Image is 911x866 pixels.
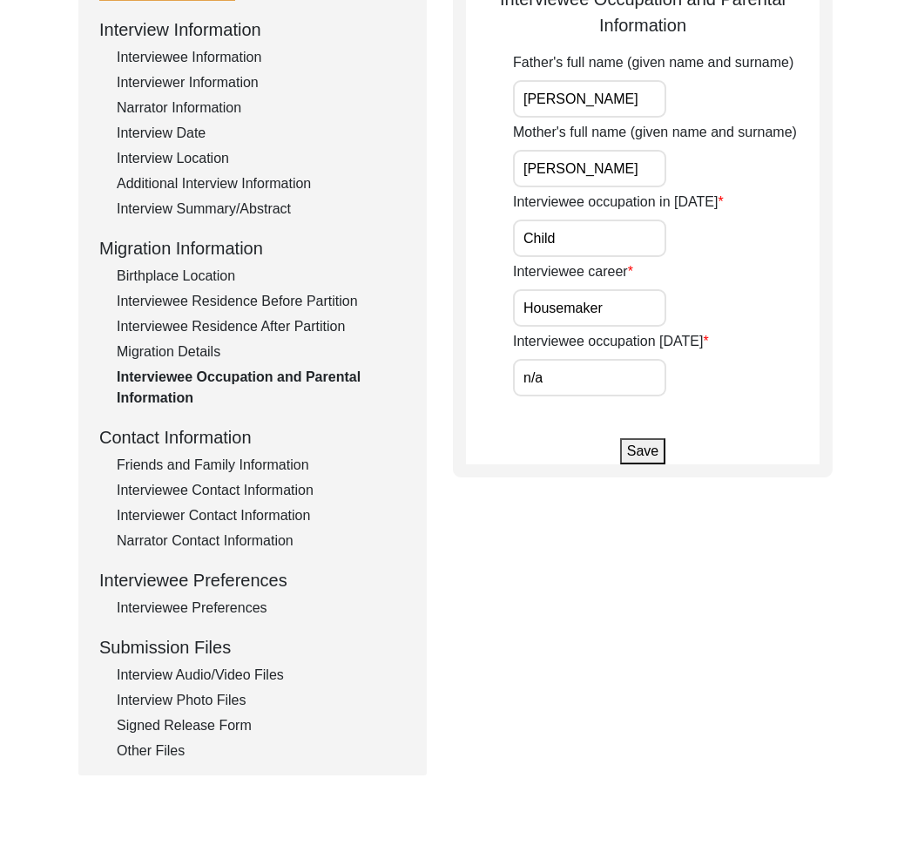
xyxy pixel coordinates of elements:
[117,598,406,619] div: Interviewee Preferences
[117,480,406,501] div: Interviewee Contact Information
[117,690,406,711] div: Interview Photo Files
[117,741,406,761] div: Other Files
[99,17,406,43] div: Interview Information
[117,148,406,169] div: Interview Location
[117,173,406,194] div: Additional Interview Information
[99,235,406,261] div: Migration Information
[513,52,793,73] label: Father's full name (given name and surname)
[513,331,709,352] label: Interviewee occupation [DATE]
[117,342,406,362] div: Migration Details
[117,123,406,144] div: Interview Date
[117,715,406,736] div: Signed Release Form
[117,316,406,337] div: Interviewee Residence After Partition
[117,505,406,526] div: Interviewer Contact Information
[117,531,406,551] div: Narrator Contact Information
[99,424,406,450] div: Contact Information
[117,98,406,118] div: Narrator Information
[117,455,406,476] div: Friends and Family Information
[117,266,406,287] div: Birthplace Location
[513,122,797,143] label: Mother's full name (given name and surname)
[99,567,406,593] div: Interviewee Preferences
[513,192,724,213] label: Interviewee occupation in [DATE]
[117,665,406,686] div: Interview Audio/Video Files
[513,261,633,282] label: Interviewee career
[620,438,665,464] button: Save
[117,47,406,68] div: Interviewee Information
[99,634,406,660] div: Submission Files
[117,367,406,409] div: Interviewee Occupation and Parental Information
[117,291,406,312] div: Interviewee Residence Before Partition
[117,72,406,93] div: Interviewer Information
[117,199,406,220] div: Interview Summary/Abstract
